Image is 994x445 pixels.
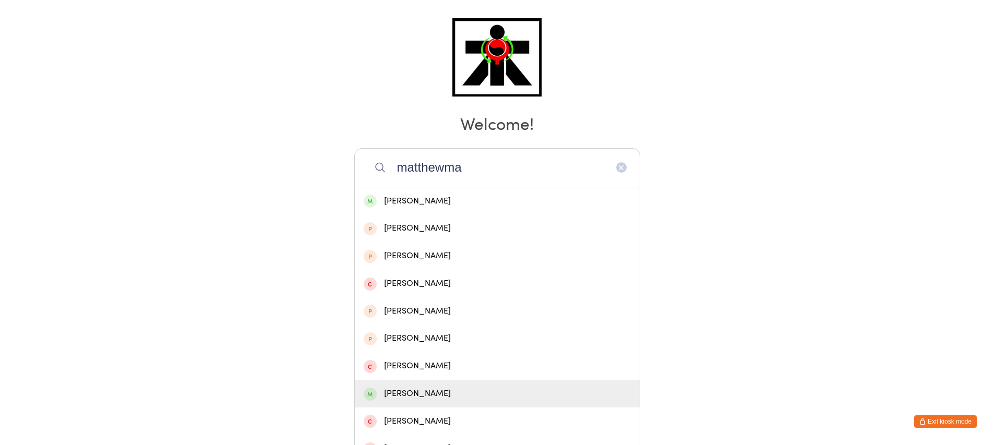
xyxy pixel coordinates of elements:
div: [PERSON_NAME] [364,276,631,291]
h2: Welcome! [10,111,984,135]
div: [PERSON_NAME] [364,359,631,373]
div: [PERSON_NAME] [364,249,631,263]
img: ATI Martial Arts - Claremont [452,18,542,97]
input: Search [354,148,640,187]
div: [PERSON_NAME] [364,331,631,345]
div: [PERSON_NAME] [364,304,631,318]
div: [PERSON_NAME] [364,194,631,208]
button: Exit kiosk mode [914,415,977,428]
div: [PERSON_NAME] [364,387,631,401]
div: [PERSON_NAME] [364,221,631,235]
div: [PERSON_NAME] [364,414,631,428]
